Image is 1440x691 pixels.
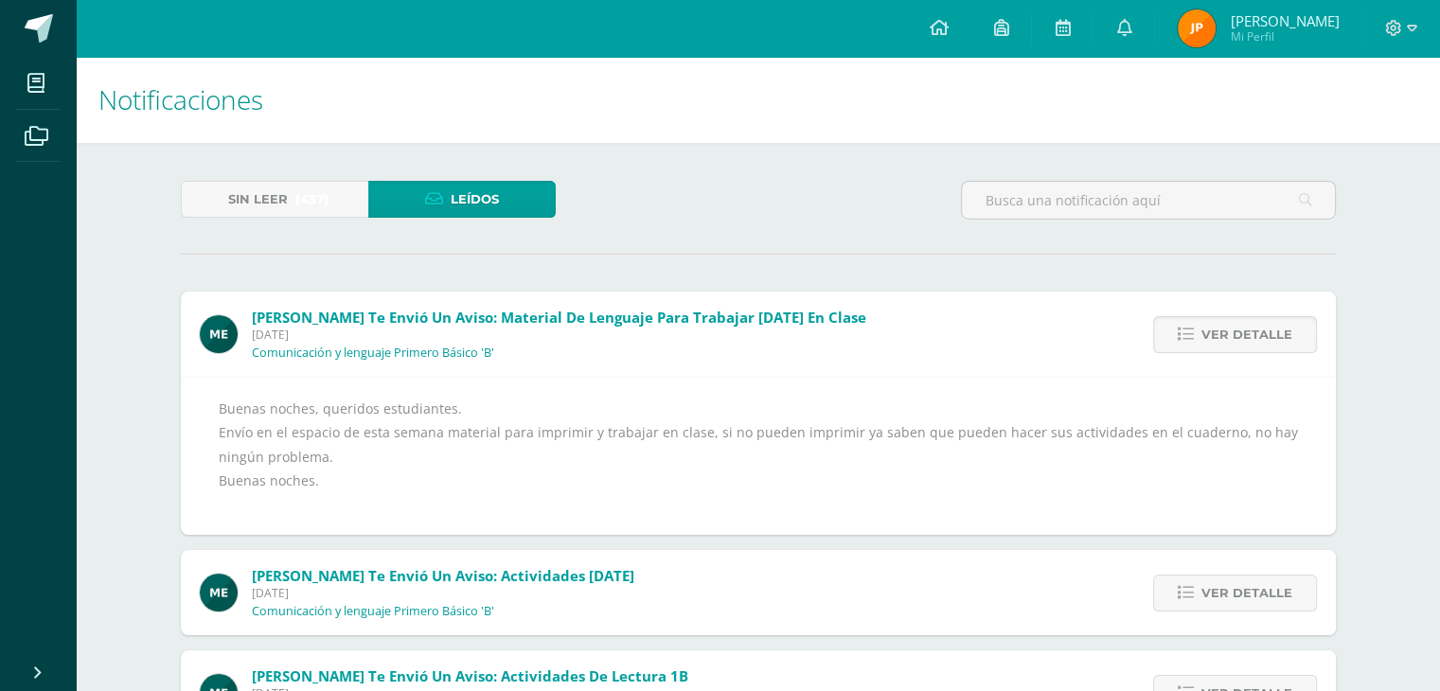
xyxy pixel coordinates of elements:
span: Sin leer [228,182,288,217]
span: [DATE] [252,585,634,601]
span: [PERSON_NAME] [1230,11,1339,30]
span: Ver detalle [1201,576,1292,611]
input: Busca una notificación aquí [962,182,1335,219]
span: Ver detalle [1201,317,1292,352]
p: Comunicación y lenguaje Primero Básico 'B' [252,604,494,619]
a: Leídos [368,181,556,218]
span: [PERSON_NAME] te envió un aviso: Material de Lenguaje para trabajar [DATE] en clase [252,308,866,327]
img: e5319dee200a4f57f0a5ff00aaca67bb.png [200,315,238,353]
div: Buenas noches, queridos estudiantes. Envío en el espacio de esta semana material para imprimir y ... [219,397,1298,516]
a: Sin leer(437) [181,181,368,218]
span: [PERSON_NAME] te envió un aviso: Actividades de Lectura 1B [252,666,688,685]
span: (437) [295,182,329,217]
img: 924f39f6a1e2725163ae20ebc21ffd66.png [1178,9,1216,47]
span: [DATE] [252,327,866,343]
span: Mi Perfil [1230,28,1339,44]
span: [PERSON_NAME] te envió un aviso: Actividades [DATE] [252,566,634,585]
span: Leídos [451,182,499,217]
span: Notificaciones [98,81,263,117]
img: e5319dee200a4f57f0a5ff00aaca67bb.png [200,574,238,611]
p: Comunicación y lenguaje Primero Básico 'B' [252,345,494,361]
